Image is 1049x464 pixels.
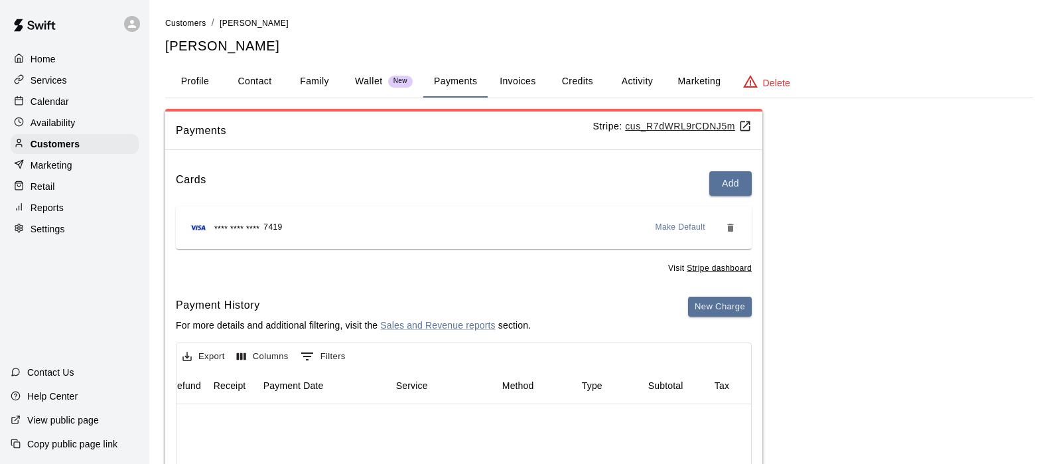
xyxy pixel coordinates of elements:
div: Tax [708,367,774,404]
img: Credit card brand logo [186,221,210,234]
button: Make Default [650,217,711,238]
button: Family [285,66,344,98]
div: Type [575,367,642,404]
span: Payments [176,122,593,139]
a: Stripe dashboard [687,264,752,273]
button: Show filters [297,346,349,367]
div: Subtotal [648,367,683,404]
span: 7419 [263,221,282,234]
a: Customers [165,17,206,28]
p: Retail [31,180,55,193]
p: Calendar [31,95,69,108]
p: Home [31,52,56,66]
p: Services [31,74,67,87]
a: Retail [11,177,139,196]
span: New [388,77,413,86]
button: Select columns [234,347,292,367]
button: Invoices [488,66,547,98]
button: Remove [720,217,741,238]
p: Settings [31,222,65,236]
p: Copy public page link [27,437,117,451]
button: Payments [423,66,488,98]
button: Export [179,347,228,367]
a: Calendar [11,92,139,112]
div: Subtotal [642,367,708,404]
a: Availability [11,113,139,133]
h6: Payment History [176,297,531,314]
button: Marketing [667,66,731,98]
div: Payment Date [257,367,389,404]
a: cus_R7dWRL9rCDNJ5m [625,121,752,131]
div: basic tabs example [165,66,1033,98]
h5: [PERSON_NAME] [165,37,1033,55]
div: Service [396,367,428,404]
nav: breadcrumb [165,16,1033,31]
button: Add [709,171,752,196]
span: Customers [165,19,206,28]
p: Customers [31,137,80,151]
a: Customers [11,134,139,154]
button: New Charge [688,297,752,317]
div: Tax [715,367,729,404]
a: Sales and Revenue reports [380,320,495,331]
div: Refund [171,367,201,404]
p: Help Center [27,390,78,403]
p: For more details and additional filtering, visit the section. [176,319,531,332]
button: Credits [547,66,607,98]
span: Visit [668,262,752,275]
a: Home [11,49,139,69]
p: Wallet [355,74,383,88]
p: View public page [27,414,99,427]
a: Marketing [11,155,139,175]
p: Reports [31,201,64,214]
div: Method [496,367,575,404]
div: Method [502,367,534,404]
div: Service [389,367,496,404]
div: Receipt [214,367,246,404]
button: Activity [607,66,667,98]
span: [PERSON_NAME] [220,19,289,28]
button: Profile [165,66,225,98]
p: Stripe: [593,119,752,133]
a: Settings [11,219,139,239]
div: Payment Date [263,367,324,404]
div: Refund [164,367,207,404]
div: Receipt [207,367,257,404]
a: Reports [11,198,139,218]
p: Delete [763,76,790,90]
a: Services [11,70,139,90]
div: Type [582,367,602,404]
span: Make Default [656,221,706,234]
p: Availability [31,116,76,129]
h6: Cards [176,171,206,196]
button: Contact [225,66,285,98]
p: Contact Us [27,366,74,379]
li: / [212,16,214,30]
p: Marketing [31,159,72,172]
